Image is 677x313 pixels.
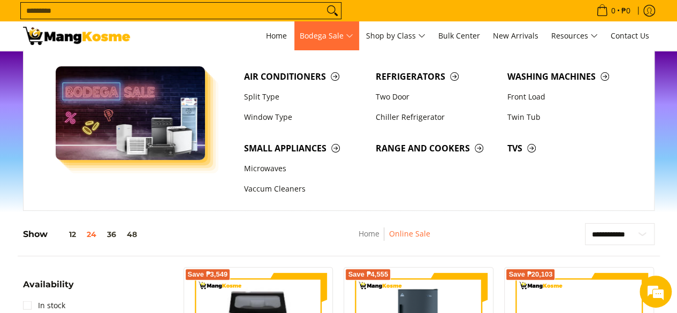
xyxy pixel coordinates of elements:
span: Save ₱20,103 [508,271,552,278]
span: Air Conditioners [244,70,365,83]
a: New Arrivals [488,21,544,50]
a: Vaccum Cleaners [239,179,370,200]
div: Minimize live chat window [176,5,201,31]
button: 48 [121,230,142,239]
span: Refrigerators [376,70,497,83]
a: Home [261,21,292,50]
a: Small Appliances [239,138,370,158]
a: Online Sale [389,228,430,239]
span: Save ₱3,549 [188,271,228,278]
div: Chat with us now [56,60,180,74]
a: Chiller Refrigerator [370,107,502,127]
span: Washing Machines [507,70,628,83]
a: Bodega Sale [294,21,359,50]
img: BREAKING NEWS: Flash 5ale! August 15-17, 2025 l Mang Kosme [23,27,130,45]
nav: Breadcrumbs [291,227,498,251]
span: TVs [507,142,628,155]
a: Twin Tub [502,107,634,127]
span: Availability [23,280,74,289]
a: Microwaves [239,158,370,179]
button: Search [324,3,341,19]
button: 24 [81,230,102,239]
h5: Show [23,229,142,240]
span: Home [266,30,287,41]
span: Resources [551,29,598,43]
a: Front Load [502,87,634,107]
a: Bulk Center [433,21,485,50]
a: Range and Cookers [370,138,502,158]
a: Window Type [239,107,370,127]
span: • [593,5,634,17]
textarea: Type your message and hit 'Enter' [5,203,204,241]
a: Split Type [239,87,370,107]
button: 36 [102,230,121,239]
span: Save ₱4,555 [348,271,388,278]
a: Home [359,228,379,239]
a: Refrigerators [370,66,502,87]
a: Resources [546,21,603,50]
a: Contact Us [605,21,655,50]
span: Shop by Class [366,29,425,43]
span: Range and Cookers [376,142,497,155]
span: Bodega Sale [300,29,353,43]
img: Bodega Sale [56,66,206,160]
button: 12 [48,230,81,239]
span: 0 [610,7,617,14]
a: Shop by Class [361,21,431,50]
a: Air Conditioners [239,66,370,87]
span: Bulk Center [438,30,480,41]
span: Small Appliances [244,142,365,155]
a: Two Door [370,87,502,107]
span: ₱0 [620,7,632,14]
span: Contact Us [611,30,649,41]
summary: Open [23,280,74,297]
nav: Main Menu [141,21,655,50]
span: We're online! [62,90,148,199]
a: Washing Machines [502,66,634,87]
a: TVs [502,138,634,158]
span: New Arrivals [493,30,538,41]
